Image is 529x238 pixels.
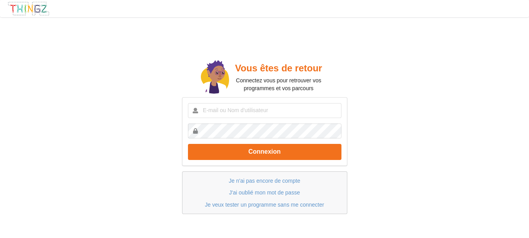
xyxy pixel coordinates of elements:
[188,144,341,160] button: Connexion
[229,62,328,74] h2: Vous êtes de retour
[229,178,300,184] a: Je n'ai pas encore de compte
[205,202,324,208] a: Je veux tester un programme sans me connecter
[201,60,229,95] img: doc.svg
[7,1,50,16] img: thingz_logo.png
[188,103,341,118] input: E-mail ou Nom d'utilisateur
[229,76,328,92] p: Connectez vous pour retrouver vos programmes et vos parcours
[229,189,300,196] a: J'ai oublié mon mot de passe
